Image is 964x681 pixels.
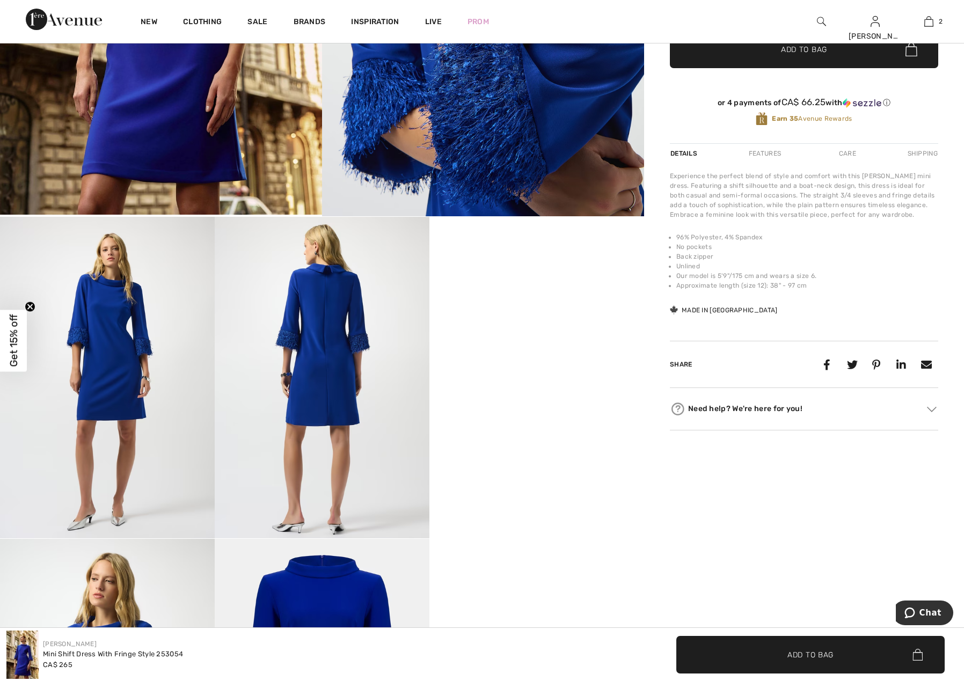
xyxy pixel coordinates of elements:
span: Add to Bag [787,649,834,660]
a: Live [425,16,442,27]
a: Clothing [183,17,222,28]
div: or 4 payments ofCA$ 66.25withSezzle Click to learn more about Sezzle [670,97,938,112]
a: Sign In [871,16,880,26]
li: Back zipper [676,252,938,261]
div: Experience the perfect blend of style and comfort with this [PERSON_NAME] mini dress. Featuring a... [670,171,938,219]
a: Sale [247,17,267,28]
div: Mini Shift Dress With Fringe Style 253054 [43,649,183,660]
a: Brands [294,17,326,28]
li: Approximate length (size 12): 38" - 97 cm [676,281,938,290]
img: My Bag [924,15,933,28]
iframe: Opens a widget where you can chat to one of our agents [896,601,953,627]
div: or 4 payments of with [670,97,938,108]
div: Details [670,144,700,163]
span: 2 [939,17,943,26]
span: Share [670,361,692,368]
strong: Earn 35 [772,115,798,122]
img: Mini Shift Dress with Fringe Style 253054. 4 [215,217,429,538]
span: Get 15% off [8,314,20,367]
div: Need help? We're here for you! [670,401,938,417]
button: Add to Bag [670,31,938,68]
a: [PERSON_NAME] [43,640,97,648]
span: Avenue Rewards [772,114,852,123]
li: Unlined [676,261,938,271]
img: Sezzle [843,98,881,108]
div: Care [830,144,865,163]
img: My Info [871,15,880,28]
div: Shipping [905,144,938,163]
a: 2 [902,15,955,28]
img: Arrow2.svg [927,406,937,412]
img: Bag.svg [912,649,923,661]
span: CA$ 66.25 [782,97,826,107]
button: Add to Bag [676,636,945,673]
li: Our model is 5'9"/175 cm and wears a size 6. [676,271,938,281]
li: No pockets [676,242,938,252]
img: search the website [817,15,826,28]
video: Your browser does not support the video tag. [429,217,644,324]
img: Mini Shift Dress with Fringe Style 253054 [6,631,39,679]
a: New [141,17,157,28]
span: Inspiration [351,17,399,28]
div: [PERSON_NAME] [849,31,901,42]
li: 96% Polyester, 4% Spandex [676,232,938,242]
img: 1ère Avenue [26,9,102,30]
img: Avenue Rewards [756,112,768,126]
a: Prom [468,16,489,27]
div: Features [740,144,790,163]
img: Bag.svg [905,42,917,56]
div: Made in [GEOGRAPHIC_DATA] [670,305,778,315]
span: CA$ 265 [43,661,72,669]
button: Close teaser [25,301,35,312]
span: Add to Bag [781,44,827,55]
